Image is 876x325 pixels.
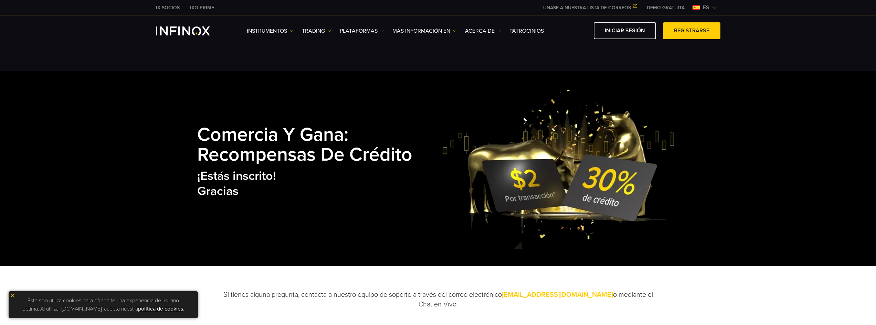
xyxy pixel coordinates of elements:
a: INFINOX [151,4,185,11]
a: Más información en [392,27,456,35]
p: Si tienes alguna pregunta, contacta a nuestro equipo de soporte a través del correo electrónico o... [223,290,653,309]
a: [EMAIL_ADDRESS][DOMAIN_NAME] [502,291,613,299]
a: TRADING [302,27,331,35]
p: Este sitio utiliza cookies para ofrecerle una experiencia de usuario óptima. Al utilizar [DOMAIN_... [12,295,194,315]
img: yellow close icon [10,293,15,298]
a: Patrocinios [509,27,544,35]
span: es [700,3,712,12]
strong: Comercia y Gana: Recompensas de Crédito [197,123,412,166]
a: ACERCA DE [465,27,501,35]
a: política de cookies [138,305,183,312]
a: Instrumentos [247,27,293,35]
a: ÚNASE A NUESTRA LISTA DE CORREOS [538,5,642,11]
a: INFINOX MENU [642,4,690,11]
a: INFINOX [185,4,219,11]
h2: ¡Estás inscrito! Gracias [197,169,442,199]
a: INFINOX Logo [156,26,226,35]
a: PLATAFORMAS [340,27,384,35]
a: Registrarse [663,22,720,39]
a: Iniciar sesión [594,22,656,39]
